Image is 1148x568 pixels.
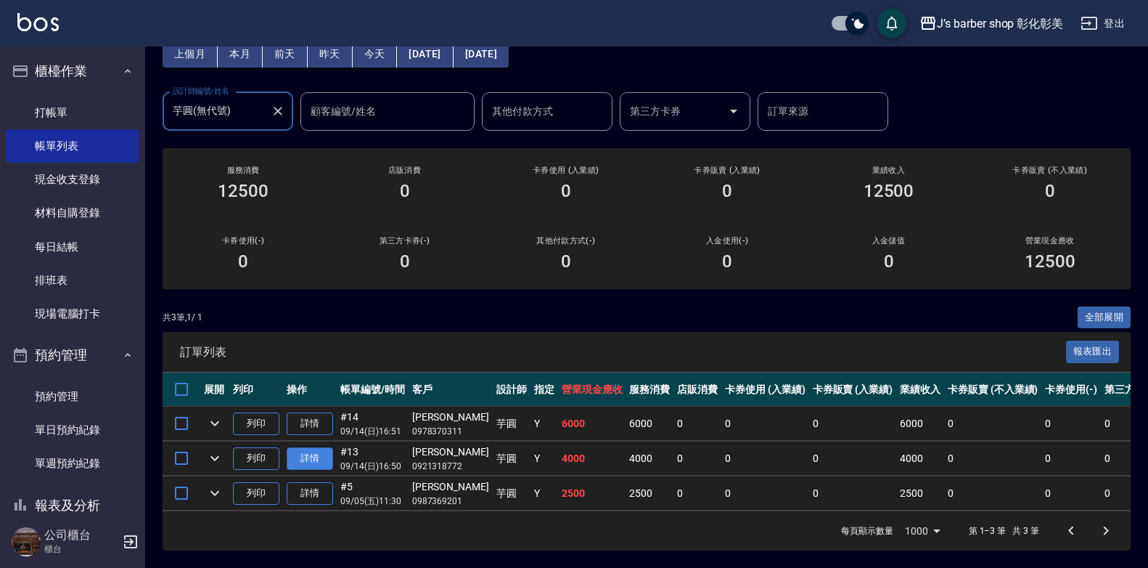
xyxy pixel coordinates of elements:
[341,236,467,246] h2: 第三方卡券(-)
[493,442,530,476] td: 芋圓
[17,13,59,31] img: Logo
[1025,251,1075,272] h3: 12500
[340,495,405,508] p: 09/05 (五) 11:30
[877,9,906,38] button: save
[673,407,721,441] td: 0
[6,129,139,163] a: 帳單列表
[204,447,226,469] button: expand row
[1078,307,1131,329] button: 全部展開
[44,543,118,556] p: 櫃台
[263,41,308,68] button: 前天
[530,373,558,407] th: 指定
[1041,373,1101,407] th: 卡券使用(-)
[841,524,893,537] p: 每頁顯示數量
[673,373,721,407] th: 店販消費
[180,345,1066,360] span: 訂單列表
[180,166,306,175] h3: 服務消費
[809,476,897,511] td: 0
[412,410,489,425] div: [PERSON_NAME]
[721,442,809,476] td: 0
[558,373,626,407] th: 營業現金應收
[944,442,1041,476] td: 0
[412,460,489,473] p: 0921318772
[6,380,139,413] a: 預約管理
[340,425,405,438] p: 09/14 (日) 16:51
[944,476,1041,511] td: 0
[6,413,139,447] a: 單日預約紀錄
[673,476,721,511] td: 0
[721,373,809,407] th: 卡券使用 (入業績)
[204,482,226,504] button: expand row
[44,528,118,543] h5: 公司櫃台
[530,476,558,511] td: Y
[558,442,626,476] td: 4000
[673,442,721,476] td: 0
[233,482,279,505] button: 列印
[809,373,897,407] th: 卡券販賣 (入業績)
[561,251,571,272] h3: 0
[1041,442,1101,476] td: 0
[558,407,626,441] td: 6000
[397,41,453,68] button: [DATE]
[809,442,897,476] td: 0
[6,297,139,330] a: 現場電腦打卡
[412,495,489,508] p: 0987369201
[626,476,673,511] td: 2500
[6,447,139,480] a: 單週預約紀錄
[12,527,41,556] img: Person
[626,442,673,476] td: 4000
[6,196,139,230] a: 材料自購登錄
[400,251,410,272] h3: 0
[914,9,1069,38] button: J’s barber shop 彰化彰美
[353,41,398,68] button: 今天
[896,442,944,476] td: 4000
[1041,407,1101,441] td: 0
[937,15,1063,33] div: J’s barber shop 彰化彰美
[6,230,139,264] a: 每日結帳
[969,524,1039,537] p: 第 1–3 筆 共 3 筆
[896,373,944,407] th: 業績收入
[1075,10,1131,37] button: 登出
[721,476,809,511] td: 0
[721,407,809,441] td: 0
[884,251,894,272] h3: 0
[6,96,139,129] a: 打帳單
[173,86,229,97] label: 設計師編號/姓名
[493,476,530,511] td: 芋圓
[412,479,489,495] div: [PERSON_NAME]
[503,236,629,246] h2: 其他付款方式(-)
[233,413,279,435] button: 列印
[341,166,467,175] h2: 店販消費
[896,407,944,441] td: 6000
[6,487,139,524] button: 報表及分析
[664,236,790,246] h2: 入金使用(-)
[238,251,248,272] h3: 0
[337,407,409,441] td: #14
[896,476,944,511] td: 2500
[503,166,629,175] h2: 卡券使用 (入業績)
[340,460,405,473] p: 09/14 (日) 16:50
[337,373,409,407] th: 帳單編號/時間
[987,236,1113,246] h2: 營業現金應收
[1066,341,1120,363] button: 報表匯出
[163,41,218,68] button: 上個月
[6,336,139,374] button: 預約管理
[825,166,951,175] h2: 業績收入
[987,166,1113,175] h2: 卡券販賣 (不入業績)
[308,41,353,68] button: 昨天
[809,407,897,441] td: 0
[493,373,530,407] th: 設計師
[944,407,1041,441] td: 0
[722,181,732,201] h3: 0
[1045,181,1055,201] h3: 0
[337,476,409,511] td: #5
[6,52,139,90] button: 櫃檯作業
[218,181,268,201] h3: 12500
[412,425,489,438] p: 0978370311
[287,447,333,470] a: 詳情
[493,407,530,441] td: 芋圓
[200,373,229,407] th: 展開
[530,407,558,441] td: Y
[899,511,946,551] div: 1000
[626,407,673,441] td: 6000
